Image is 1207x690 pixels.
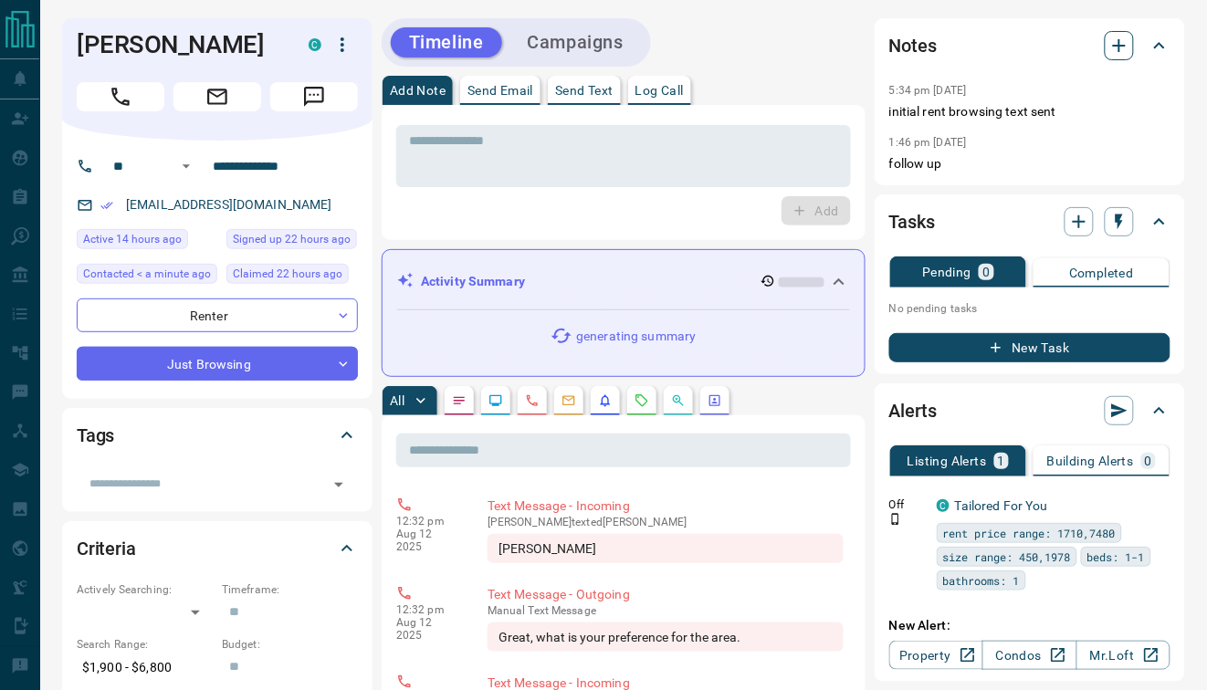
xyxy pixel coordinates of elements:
[222,636,358,653] p: Budget:
[77,347,358,381] div: Just Browsing
[396,603,460,616] p: 12:32 pm
[889,31,937,60] h2: Notes
[889,136,967,149] p: 1:46 pm [DATE]
[488,604,526,617] span: manual
[83,265,211,283] span: Contacted < a minute ago
[889,333,1170,362] button: New Task
[77,30,281,59] h1: [PERSON_NAME]
[396,616,460,642] p: Aug 12 2025
[576,327,696,346] p: generating summary
[77,413,358,457] div: Tags
[555,84,614,97] p: Send Text
[126,197,332,212] a: [EMAIL_ADDRESS][DOMAIN_NAME]
[421,272,525,291] p: Activity Summary
[488,604,844,617] p: Text Message
[1145,455,1152,467] p: 0
[562,393,576,408] svg: Emails
[396,515,460,528] p: 12:32 pm
[77,636,213,653] p: Search Range:
[889,102,1170,121] p: initial rent browsing text sent
[175,155,197,177] button: Open
[390,394,404,407] p: All
[100,199,113,212] svg: Email Verified
[1069,267,1134,279] p: Completed
[77,421,114,450] h2: Tags
[943,571,1020,590] span: bathrooms: 1
[889,200,1170,244] div: Tasks
[671,393,686,408] svg: Opportunities
[998,455,1005,467] p: 1
[77,264,217,289] div: Tue Aug 12 2025
[226,229,358,255] div: Mon Aug 11 2025
[77,229,217,255] div: Mon Aug 11 2025
[922,266,971,278] p: Pending
[635,84,684,97] p: Log Call
[77,527,358,570] div: Criteria
[1076,641,1170,670] a: Mr.Loft
[1047,455,1134,467] p: Building Alerts
[83,230,182,248] span: Active 14 hours ago
[889,207,935,236] h2: Tasks
[488,516,844,528] p: [PERSON_NAME] texted [PERSON_NAME]
[77,581,213,598] p: Actively Searching:
[488,534,844,563] div: [PERSON_NAME]
[889,389,1170,433] div: Alerts
[982,266,990,278] p: 0
[889,24,1170,68] div: Notes
[233,265,342,283] span: Claimed 22 hours ago
[173,82,261,111] span: Email
[222,581,358,598] p: Timeframe:
[889,616,1170,635] p: New Alert:
[309,38,321,51] div: condos.ca
[982,641,1076,670] a: Condos
[598,393,613,408] svg: Listing Alerts
[889,641,983,670] a: Property
[889,295,1170,322] p: No pending tasks
[889,497,926,513] p: Off
[270,82,358,111] span: Message
[889,84,967,97] p: 5:34 pm [DATE]
[488,393,503,408] svg: Lead Browsing Activity
[937,499,950,512] div: condos.ca
[396,528,460,553] p: Aug 12 2025
[525,393,540,408] svg: Calls
[77,534,136,563] h2: Criteria
[467,84,533,97] p: Send Email
[955,498,1048,513] a: Tailored For You
[326,472,352,497] button: Open
[397,265,850,298] div: Activity Summary
[889,396,937,425] h2: Alerts
[488,497,844,516] p: Text Message - Incoming
[488,585,844,604] p: Text Message - Outgoing
[390,84,446,97] p: Add Note
[488,622,844,652] div: Great, what is your preference for the area.
[889,513,902,526] svg: Push Notification Only
[226,264,358,289] div: Mon Aug 11 2025
[77,653,213,683] p: $1,900 - $6,800
[233,230,351,248] span: Signed up 22 hours ago
[943,548,1071,566] span: size range: 450,1978
[509,27,642,57] button: Campaigns
[943,524,1116,542] span: rent price range: 1710,7480
[1087,548,1145,566] span: beds: 1-1
[391,27,502,57] button: Timeline
[635,393,649,408] svg: Requests
[452,393,467,408] svg: Notes
[908,455,987,467] p: Listing Alerts
[77,82,164,111] span: Call
[889,154,1170,173] p: follow up
[77,298,358,332] div: Renter
[708,393,722,408] svg: Agent Actions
